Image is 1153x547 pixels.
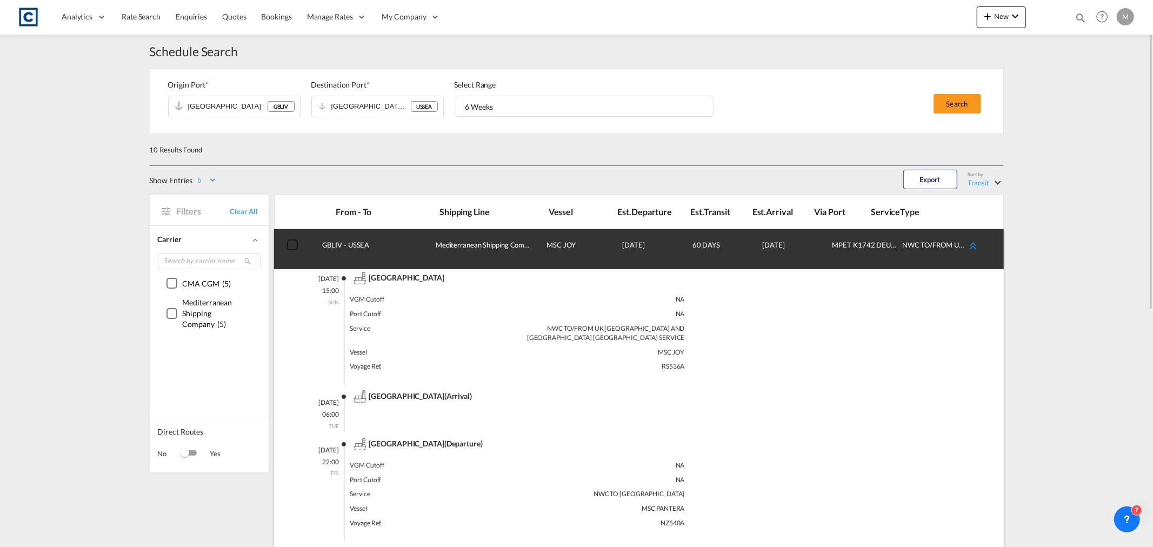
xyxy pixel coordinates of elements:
[331,98,411,115] input: Select Destination Port
[439,206,543,218] div: Shipping Line
[455,79,715,90] div: Select Range
[428,232,533,266] div: Mediterranean Shipping Company - MSCU
[444,438,483,448] span: (Departure)
[968,171,983,178] div: Sort by
[517,345,685,360] div: MSC JOY
[967,239,979,252] md-icon: icon-chevron-double-up md-link-fg
[444,391,472,401] span: (Arrival)
[183,298,232,328] span: Mediterranean Shipping Company
[158,426,261,443] span: Direct Routes
[350,307,518,322] div: Port Cutoff
[183,297,252,329] div: ( )
[977,6,1026,28] button: icon-plus 400-fgNewicon-chevron-down
[166,277,231,289] md-checkbox: ()
[251,235,261,245] md-icon: icon-chevron-up
[268,101,295,112] div: GBLIV
[350,292,518,307] div: VGM Cutoff
[335,390,348,403] md-icon: icon-flickr-after
[199,449,221,458] span: Yes
[219,319,224,329] span: 5
[188,98,268,115] input: Select Origin Port
[350,516,518,531] div: Voyage Ref.
[350,502,518,516] div: Vessel
[183,279,219,288] span: CMA CGM
[382,11,426,22] span: My Company
[369,391,444,401] span: schedule_track.port_name
[692,232,757,266] div: 60 DAYS
[301,298,339,306] p: SUN
[62,11,92,22] span: Analytics
[150,175,193,188] div: Show Entries
[158,235,182,244] span: Carrier
[369,273,444,282] span: schedule_track.port_name
[350,458,518,473] div: VGM Cutoff
[158,234,261,245] div: Carrier
[762,232,827,266] div: 2025-11-13T07:00:00.000
[517,473,685,488] div: NA
[411,101,438,112] div: USSEA
[301,446,339,455] p: [DATE]
[350,359,518,374] div: Voyage Ref.
[902,232,967,266] div: NWC TO/FROM UK WEST COAST AND SPAIN PORTUGAL SERVICE
[690,206,747,218] div: Est.Transit
[168,79,301,90] div: Origin Port
[546,232,617,266] div: MSC JOY
[517,292,685,307] div: NA
[158,253,261,269] input: Search by carrier name
[1117,8,1134,25] div: M
[222,12,246,21] span: Quotes
[618,206,675,218] div: Est.Departure
[968,178,989,187] div: Transit
[230,206,257,216] a: Clear All
[150,145,202,155] div: 10 Results Found
[832,232,897,266] div: MPET K1742 DEURGANCK TERMINAL,SINES CONTAINER TERMINAL
[517,359,685,374] div: RS536A
[981,10,994,23] md-icon: icon-plus 400-fg
[301,469,339,477] p: FRI
[336,206,439,218] div: From - To
[369,438,444,448] span: schedule_track.port_name
[183,278,231,289] div: ( )
[350,322,518,345] div: Service
[307,11,353,22] span: Manage Rates
[322,232,428,266] div: Liverpool / GBLIV Seattle / USSEA
[274,229,1004,269] md-expansion-panel-header: Liverpool / GBLIV Seattle / USSEAMediterranean Shipping Company - [GEOGRAPHIC_DATA]MSC JOY[DATE]6...
[1009,10,1022,23] md-icon: icon-chevron-down
[301,398,339,408] p: [DATE]
[622,232,687,266] div: 2025-09-14T15:00:00.000
[335,272,348,285] md-icon: icon-flickr-after
[350,487,518,502] div: Service
[335,438,348,451] md-icon: icon-flickr-after
[177,445,199,462] md-switch: Switch 1
[517,322,685,345] div: NWC TO/FROM UK [GEOGRAPHIC_DATA] AND [GEOGRAPHIC_DATA] [GEOGRAPHIC_DATA] SERVICE
[981,12,1022,21] span: New
[301,458,339,467] p: 22:00
[224,279,229,288] span: 5
[244,257,252,265] md-icon: icon-magnify
[1075,12,1087,24] md-icon: icon-magnify
[815,206,871,218] div: Via Port
[517,516,685,531] div: NZ540A
[465,102,493,111] div: 6 Weeks
[177,205,230,217] span: Filters
[1093,8,1117,27] div: Help
[301,410,339,419] p: 06:00
[301,275,339,284] p: [DATE]
[517,458,685,473] div: NA
[934,94,981,114] button: Search
[752,206,809,218] div: Est.Arrival
[517,307,685,322] div: NA
[1093,8,1111,26] span: Help
[903,170,957,189] button: Export
[549,206,618,218] div: Vessel
[871,206,928,218] div: ServiceType
[517,487,685,502] div: NWC TO [GEOGRAPHIC_DATA]
[350,345,518,360] div: Vessel
[350,473,518,488] div: Port Cutoff
[301,422,339,430] p: TUE
[301,286,339,296] p: 15:00
[176,12,207,21] span: Enquiries
[1075,12,1087,28] div: icon-magnify
[166,297,252,329] md-checkbox: ()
